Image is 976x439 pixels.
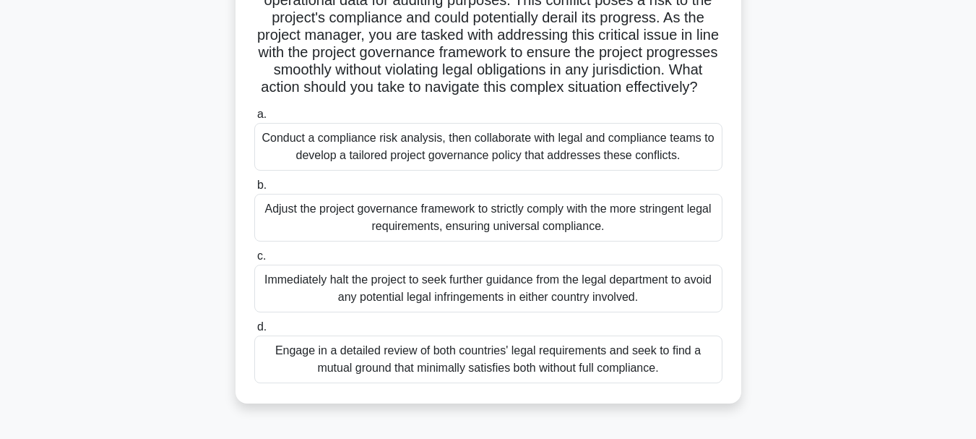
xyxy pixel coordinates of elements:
div: Conduct a compliance risk analysis, then collaborate with legal and compliance teams to develop a... [254,123,722,171]
span: d. [257,320,267,333]
div: Immediately halt the project to seek further guidance from the legal department to avoid any pote... [254,265,722,312]
span: c. [257,250,266,262]
span: a. [257,108,267,120]
div: Engage in a detailed review of both countries' legal requirements and seek to find a mutual groun... [254,336,722,383]
div: Adjust the project governance framework to strictly comply with the more stringent legal requirem... [254,194,722,242]
span: b. [257,179,267,191]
